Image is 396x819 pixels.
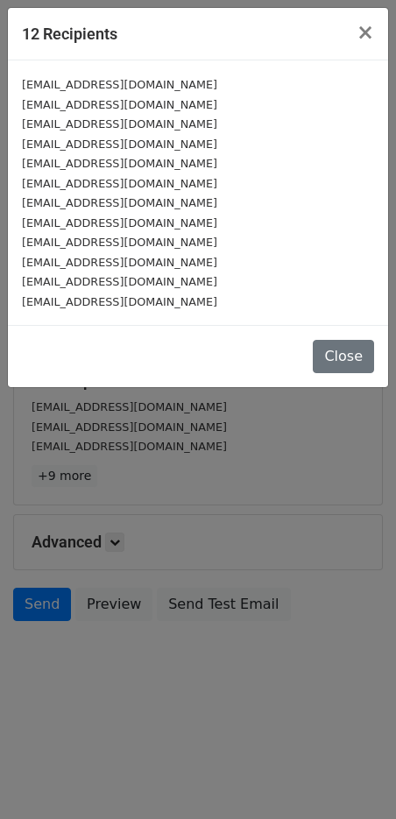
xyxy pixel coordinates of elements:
small: [EMAIL_ADDRESS][DOMAIN_NAME] [22,138,217,151]
small: [EMAIL_ADDRESS][DOMAIN_NAME] [22,196,217,209]
h5: 12 Recipients [22,22,117,46]
small: [EMAIL_ADDRESS][DOMAIN_NAME] [22,98,217,111]
small: [EMAIL_ADDRESS][DOMAIN_NAME] [22,78,217,91]
button: Close [343,8,388,57]
small: [EMAIL_ADDRESS][DOMAIN_NAME] [22,157,217,170]
button: Close [313,340,374,373]
span: × [357,20,374,45]
small: [EMAIL_ADDRESS][DOMAIN_NAME] [22,275,217,288]
iframe: Chat Widget [308,735,396,819]
small: [EMAIL_ADDRESS][DOMAIN_NAME] [22,177,217,190]
small: [EMAIL_ADDRESS][DOMAIN_NAME] [22,117,217,131]
small: [EMAIL_ADDRESS][DOMAIN_NAME] [22,216,217,229]
small: [EMAIL_ADDRESS][DOMAIN_NAME] [22,236,217,249]
small: [EMAIL_ADDRESS][DOMAIN_NAME] [22,295,217,308]
small: [EMAIL_ADDRESS][DOMAIN_NAME] [22,256,217,269]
